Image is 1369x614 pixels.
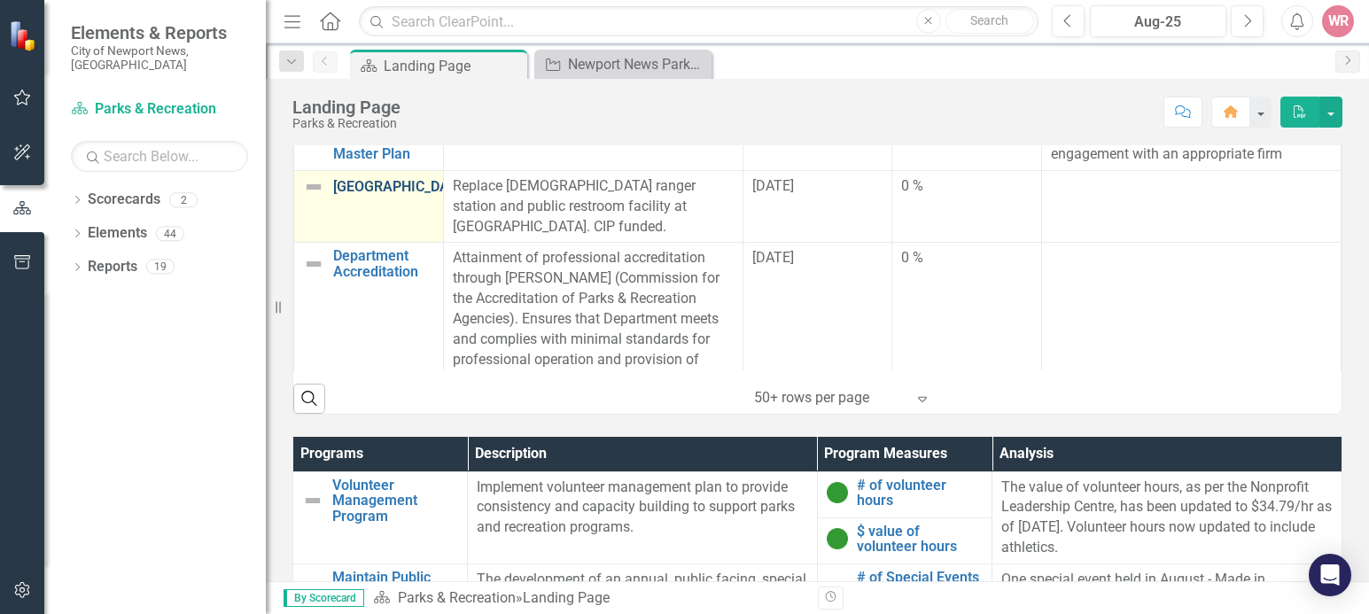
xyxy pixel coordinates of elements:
img: On Target [827,482,848,503]
span: By Scorecard [284,589,364,607]
div: Landing Page [523,589,610,606]
td: Double-Click to Edit [892,170,1042,243]
p: The value of volunteer hours, as per the Nonprofit Leadership Centre, has been updated to $34.79/... [1001,478,1333,558]
span: Search [970,13,1008,27]
td: Double-Click to Edit Right Click for Context Menu [294,170,444,243]
div: Landing Page [292,97,401,117]
a: Elements [88,223,147,244]
a: $ value of volunteer hours [857,524,983,555]
img: ClearPoint Strategy [9,20,40,51]
a: Department Accreditation [333,248,434,279]
div: » [373,588,805,609]
td: Double-Click to Edit [1041,243,1341,497]
a: Newport News Parks and Recreation Comprehensive Master Plan [539,53,707,75]
td: Double-Click to Edit [743,243,892,497]
div: 44 [156,226,184,241]
p: Replace [DEMOGRAPHIC_DATA] ranger station and public restroom facility at [GEOGRAPHIC_DATA]. CIP ... [453,176,734,237]
td: Double-Click to Edit Right Click for Context Menu [817,471,992,517]
a: Newport News Parks and Recreation Comprehensive Master Plan [333,83,434,161]
input: Search ClearPoint... [359,6,1038,37]
img: Not Defined [303,253,324,275]
div: 0 % [901,248,1032,268]
td: Double-Click to Edit [892,243,1042,497]
a: Parks & Recreation [71,99,248,120]
p: Attainment of professional accreditation through [PERSON_NAME] (Commission for the Accreditation ... [453,248,734,491]
div: Open Intercom Messenger [1309,554,1351,596]
td: Double-Click to Edit Right Click for Context Menu [293,471,468,563]
span: [DATE] [752,177,794,194]
td: Double-Click to Edit Right Click for Context Menu [294,243,444,497]
div: 19 [146,260,175,275]
td: Double-Click to Edit Right Click for Context Menu [817,517,992,563]
span: [DATE] [752,249,794,266]
a: Scorecards [88,190,160,210]
p: Implement volunteer management plan to provide consistency and capacity building to support parks... [477,478,808,539]
a: Reports [88,257,137,277]
div: Newport News Parks and Recreation Comprehensive Master Plan [568,53,707,75]
img: Not Defined [302,490,323,511]
a: Volunteer Management Program [332,478,458,525]
input: Search Below... [71,141,248,172]
a: # of volunteer hours [857,478,983,509]
img: Not Defined [303,176,324,198]
div: Parks & Recreation [292,117,401,130]
td: Double-Click to Edit [468,471,818,563]
span: Elements & Reports [71,22,248,43]
a: [GEOGRAPHIC_DATA] [333,179,470,195]
td: Double-Click to Edit [743,170,892,243]
button: WR [1322,5,1354,37]
button: Aug-25 [1090,5,1227,37]
div: 0 % [901,176,1032,197]
div: Landing Page [384,55,523,77]
small: City of Newport News, [GEOGRAPHIC_DATA] [71,43,248,73]
button: Search [945,9,1034,34]
a: Parks & Recreation [398,589,516,606]
div: Aug-25 [1096,12,1221,33]
td: Double-Click to Edit [992,471,1342,563]
td: Double-Click to Edit [443,243,743,497]
img: On Target [827,528,848,549]
div: 2 [169,192,198,207]
td: Double-Click to Edit [1041,170,1341,243]
td: Double-Click to Edit [443,170,743,243]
